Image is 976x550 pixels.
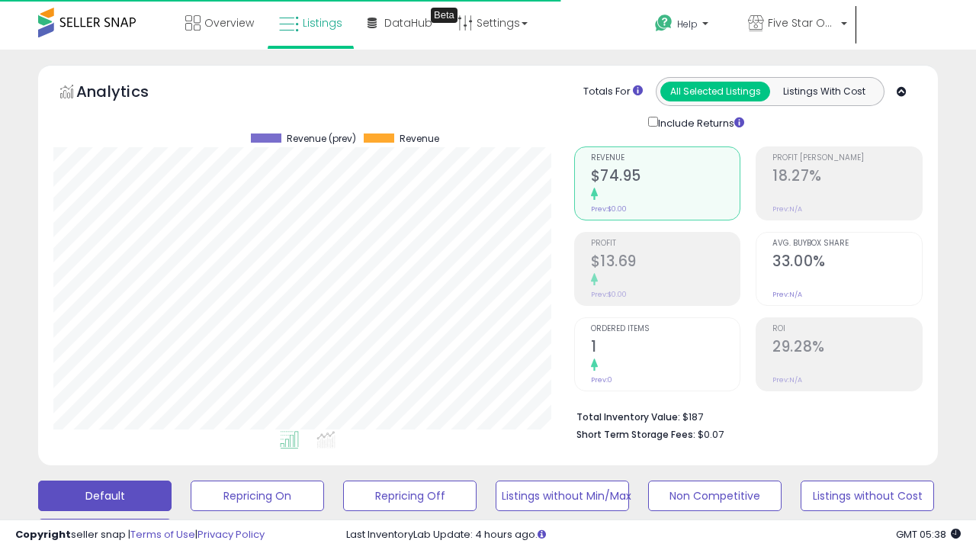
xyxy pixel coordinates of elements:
h2: 29.28% [772,338,922,359]
h2: 33.00% [772,252,922,273]
h5: Analytics [76,81,178,106]
span: ROI [772,325,922,333]
span: Overview [204,15,254,31]
button: Listings without Min/Max [496,481,629,511]
h2: $74.95 [591,167,740,188]
div: seller snap | | [15,528,265,542]
button: Deactivated & In Stock [38,519,172,549]
b: Total Inventory Value: [576,410,680,423]
span: $0.07 [698,427,724,442]
a: Privacy Policy [197,527,265,542]
h2: $13.69 [591,252,740,273]
div: Last InventoryLab Update: 4 hours ago. [346,528,961,542]
a: Terms of Use [130,527,195,542]
span: Revenue [400,133,439,144]
button: Listings With Cost [769,82,879,101]
span: Listings [303,15,342,31]
button: All Selected Listings [660,82,770,101]
button: Listings without Cost [801,481,934,511]
h2: 18.27% [772,167,922,188]
b: Short Term Storage Fees: [576,428,695,441]
small: Prev: N/A [772,375,802,384]
span: Five Star Outlet Store [768,15,836,31]
small: Prev: N/A [772,204,802,214]
small: Prev: 0 [591,375,612,384]
span: Ordered Items [591,325,740,333]
span: Revenue [591,154,740,162]
small: Prev: $0.00 [591,204,627,214]
div: Tooltip anchor [431,8,457,23]
button: Default [38,481,172,511]
small: Prev: N/A [772,290,802,299]
h2: 1 [591,338,740,359]
strong: Copyright [15,527,71,542]
span: Help [677,18,698,31]
div: Include Returns [637,114,762,131]
button: Non Competitive [648,481,782,511]
a: Help [643,2,734,50]
span: Revenue (prev) [287,133,356,144]
span: 2025-08-15 05:38 GMT [896,527,961,542]
i: Get Help [654,14,673,33]
button: Repricing Off [343,481,477,511]
button: Repricing On [191,481,324,511]
small: Prev: $0.00 [591,290,627,299]
span: DataHub [384,15,432,31]
span: Profit [PERSON_NAME] [772,154,922,162]
li: $187 [576,407,912,425]
span: Avg. Buybox Share [772,240,922,248]
div: Totals For [583,85,643,99]
span: Profit [591,240,740,248]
